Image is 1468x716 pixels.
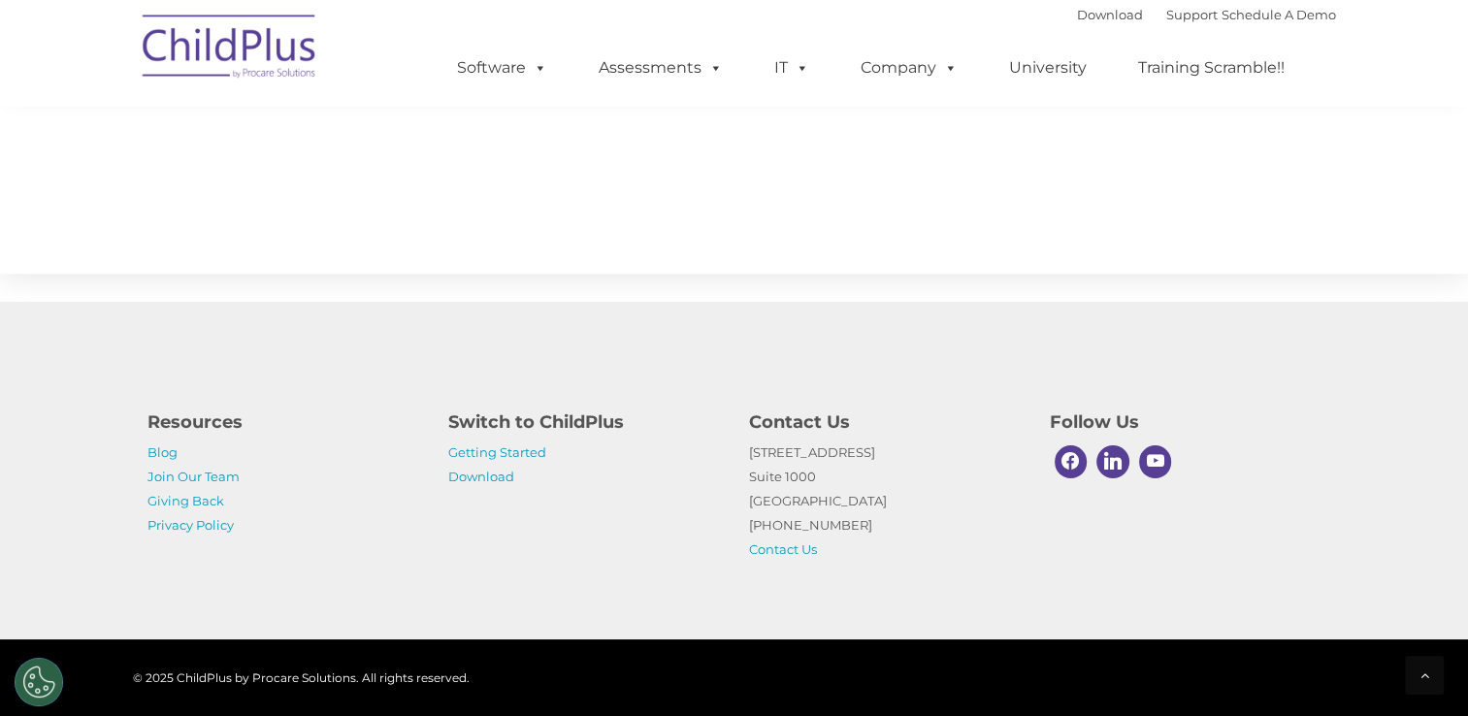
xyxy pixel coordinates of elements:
[749,440,1021,562] p: [STREET_ADDRESS] Suite 1000 [GEOGRAPHIC_DATA] [PHONE_NUMBER]
[270,208,352,222] span: Phone number
[133,1,327,98] img: ChildPlus by Procare Solutions
[1134,440,1177,483] a: Youtube
[1092,440,1134,483] a: Linkedin
[579,49,742,87] a: Assessments
[270,128,329,143] span: Last name
[147,493,224,508] a: Giving Back
[147,444,178,460] a: Blog
[147,469,240,484] a: Join Our Team
[1119,49,1304,87] a: Training Scramble!!
[1077,7,1143,22] a: Download
[1222,7,1336,22] a: Schedule A Demo
[749,541,817,557] a: Contact Us
[448,469,514,484] a: Download
[749,408,1021,436] h4: Contact Us
[1050,408,1321,436] h4: Follow Us
[15,658,63,706] button: Cookies Settings
[1152,506,1468,716] iframe: Chat Widget
[147,408,419,436] h4: Resources
[147,517,234,533] a: Privacy Policy
[1166,7,1218,22] a: Support
[841,49,977,87] a: Company
[448,444,546,460] a: Getting Started
[448,408,720,436] h4: Switch to ChildPlus
[438,49,567,87] a: Software
[133,670,470,685] span: © 2025 ChildPlus by Procare Solutions. All rights reserved.
[990,49,1106,87] a: University
[755,49,829,87] a: IT
[1077,7,1336,22] font: |
[1050,440,1093,483] a: Facebook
